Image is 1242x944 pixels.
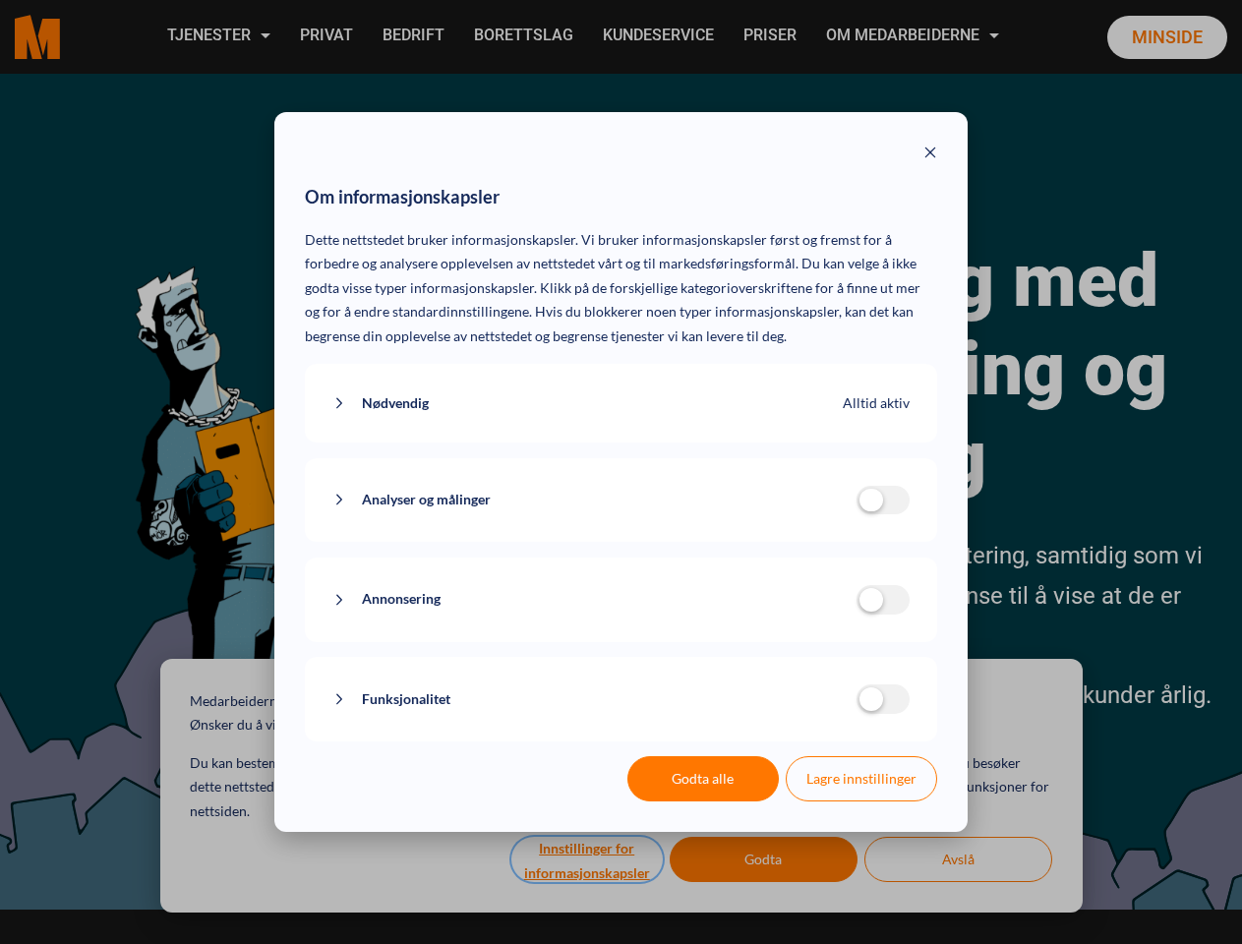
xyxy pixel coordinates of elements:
p: Dette nettstedet bruker informasjonskapsler. Vi bruker informasjonskapsler først og fremst for å ... [305,228,937,349]
span: Alltid aktiv [843,391,910,416]
span: Nødvendig [362,391,429,416]
span: Om informasjonskapsler [305,182,500,213]
span: Analyser og målinger [362,488,491,512]
span: Annonsering [362,587,441,612]
button: Lagre innstillinger [786,756,937,801]
button: Nødvendig [332,391,843,416]
button: Godta alle [627,756,779,801]
button: Close modal [923,143,937,167]
button: Analyser og målinger [332,488,857,512]
button: Funksjonalitet [332,687,857,712]
button: Annonsering [332,587,857,612]
span: Funksjonalitet [362,687,450,712]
